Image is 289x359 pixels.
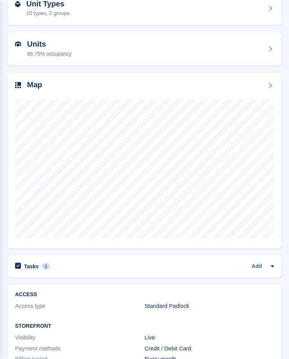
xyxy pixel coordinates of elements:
h2: Map [27,81,42,89]
div: Standard Padlock [144,302,274,310]
h2: Units [27,40,71,49]
a: Add [252,262,262,271]
div: Payment methods [15,344,144,353]
h2: Tasks [24,263,39,270]
a: Units 86.75% occupancy [8,32,281,65]
div: Credit / Debit Card [144,344,274,353]
h2: Storefront [15,323,274,329]
a: Map [8,73,281,249]
div: Access type [15,302,144,310]
img: map-icn-33ee37083ee616e46c38cad1a60f524a97daa1e2b2c8c0bc3eb3415660979fc1.svg [15,82,21,88]
h2: ACCESS [15,292,274,298]
div: 86.75% occupancy [27,50,71,58]
img: unit-type-icn-2b2737a686de81e16bb02015468b77c625bbabd49415b5ef34ead5e3b44a266d.svg [15,1,20,7]
div: 10 types, 2 groups [26,9,70,17]
div: Visibility [15,333,144,342]
div: 1 [42,263,50,270]
div: Live [144,333,274,342]
img: unit-icn-7be61d7bf1b0ce9d3e12c5938cc71ed9869f7b940bace4675aadf7bd6d80202e.svg [15,41,21,47]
